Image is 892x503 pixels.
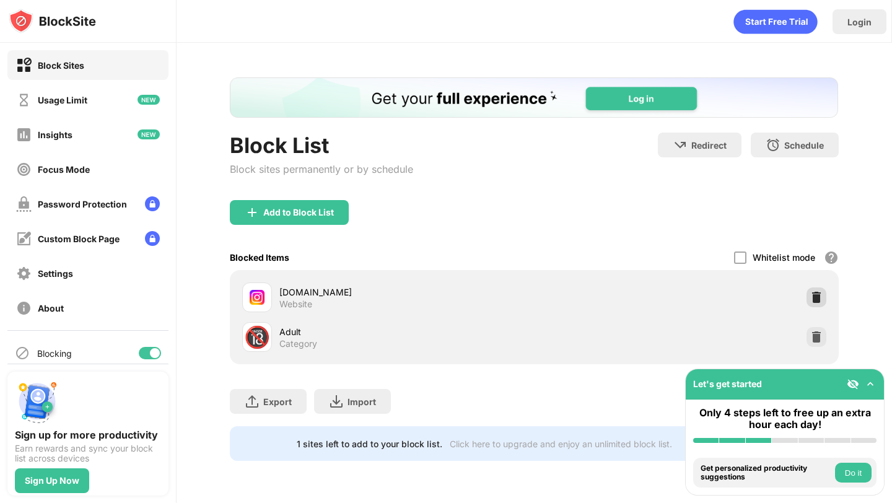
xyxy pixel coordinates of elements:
[145,231,160,246] img: lock-menu.svg
[230,252,289,263] div: Blocked Items
[15,379,59,424] img: push-signup.svg
[16,300,32,316] img: about-off.svg
[38,164,90,175] div: Focus Mode
[38,95,87,105] div: Usage Limit
[348,396,376,407] div: Import
[38,234,120,244] div: Custom Block Page
[230,133,413,158] div: Block List
[15,429,161,441] div: Sign up for more productivity
[16,196,32,212] img: password-protection-off.svg
[753,252,815,263] div: Whitelist mode
[279,286,534,299] div: [DOMAIN_NAME]
[16,231,32,247] img: customize-block-page-off.svg
[263,208,334,217] div: Add to Block List
[864,378,877,390] img: omni-setup-toggle.svg
[733,9,818,34] div: animation
[25,476,79,486] div: Sign Up Now
[16,58,32,73] img: block-on.svg
[138,95,160,105] img: new-icon.svg
[16,127,32,142] img: insights-off.svg
[701,464,832,482] div: Get personalized productivity suggestions
[16,92,32,108] img: time-usage-off.svg
[450,439,672,449] div: Click here to upgrade and enjoy an unlimited block list.
[15,444,161,463] div: Earn rewards and sync your block list across devices
[691,140,727,151] div: Redirect
[230,163,413,175] div: Block sites permanently or by schedule
[297,439,442,449] div: 1 sites left to add to your block list.
[38,199,127,209] div: Password Protection
[693,378,762,389] div: Let's get started
[38,60,84,71] div: Block Sites
[15,346,30,361] img: blocking-icon.svg
[244,325,270,350] div: 🔞
[138,129,160,139] img: new-icon.svg
[279,325,534,338] div: Adult
[38,268,73,279] div: Settings
[835,463,872,483] button: Do it
[38,129,72,140] div: Insights
[16,266,32,281] img: settings-off.svg
[847,378,859,390] img: eye-not-visible.svg
[9,9,96,33] img: logo-blocksite.svg
[263,396,292,407] div: Export
[230,77,838,118] iframe: Banner
[279,338,317,349] div: Category
[693,407,877,431] div: Only 4 steps left to free up an extra hour each day!
[145,196,160,211] img: lock-menu.svg
[37,348,72,359] div: Blocking
[784,140,824,151] div: Schedule
[279,299,312,310] div: Website
[847,17,872,27] div: Login
[38,303,64,313] div: About
[250,290,265,305] img: favicons
[16,162,32,177] img: focus-off.svg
